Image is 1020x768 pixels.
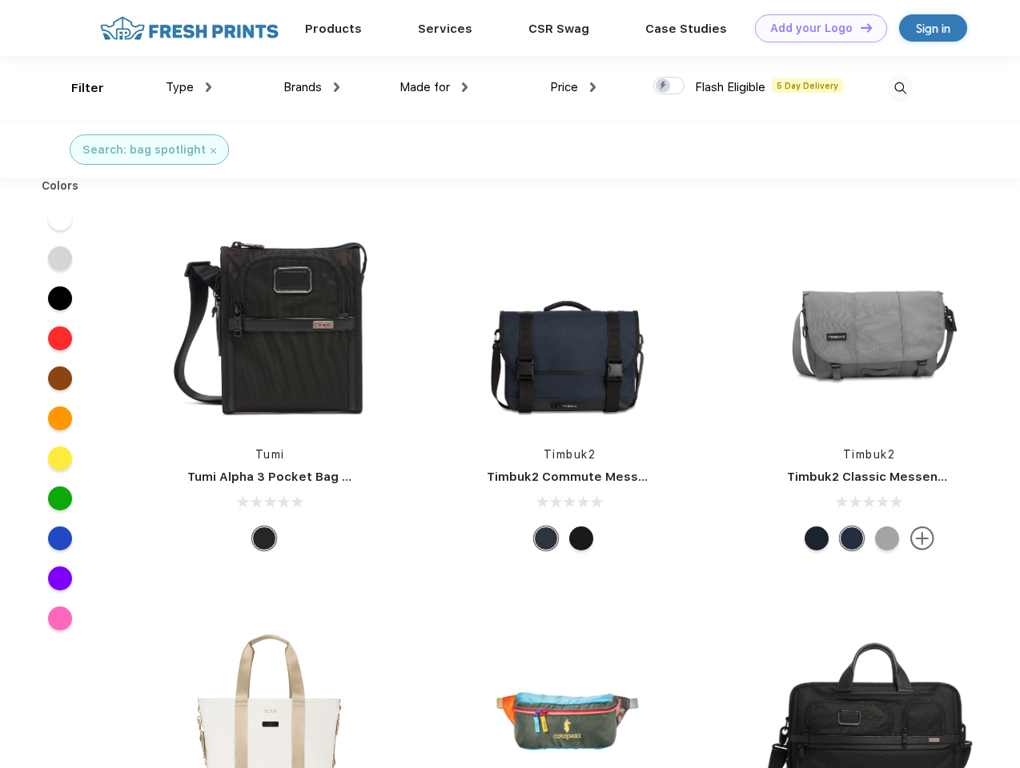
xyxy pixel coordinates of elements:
[840,526,864,550] div: Eco Nautical
[772,78,843,93] span: 5 Day Delivery
[843,448,896,461] a: Timbuk2
[887,75,914,102] img: desktop_search.svg
[861,23,872,32] img: DT
[550,80,578,94] span: Price
[163,218,376,430] img: func=resize&h=266
[305,22,362,36] a: Products
[82,142,206,158] div: Search: bag spotlight
[916,19,950,38] div: Sign in
[400,80,450,94] span: Made for
[95,14,283,42] img: fo%20logo%202.webp
[770,22,853,35] div: Add your Logo
[899,14,967,42] a: Sign in
[462,82,468,92] img: dropdown.png
[787,470,986,484] a: Timbuk2 Classic Messenger Bag
[544,448,596,461] a: Timbuk2
[71,79,104,98] div: Filter
[255,448,285,461] a: Tumi
[534,526,558,550] div: Eco Nautical
[187,470,375,484] a: Tumi Alpha 3 Pocket Bag Small
[252,526,276,550] div: Black
[211,148,216,154] img: filter_cancel.svg
[334,82,339,92] img: dropdown.png
[910,526,934,550] img: more.svg
[695,80,765,94] span: Flash Eligible
[805,526,829,550] div: Eco Monsoon
[30,178,91,194] div: Colors
[463,218,676,430] img: func=resize&h=266
[206,82,211,92] img: dropdown.png
[569,526,593,550] div: Eco Black
[763,218,976,430] img: func=resize&h=266
[590,82,596,92] img: dropdown.png
[166,80,194,94] span: Type
[875,526,899,550] div: Eco Rind Pop
[487,470,701,484] a: Timbuk2 Commute Messenger Bag
[283,80,322,94] span: Brands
